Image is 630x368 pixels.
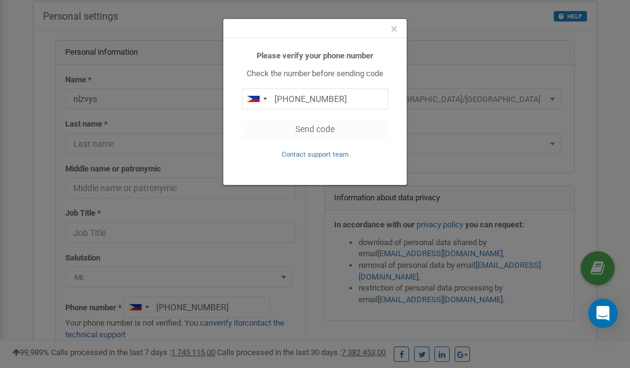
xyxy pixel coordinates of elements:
[242,88,388,109] input: 0905 123 4567
[257,51,373,60] b: Please verify your phone number
[391,23,397,36] button: Close
[391,22,397,36] span: ×
[282,151,349,159] small: Contact support team
[242,119,388,139] button: Send code
[242,89,271,109] div: Telephone country code
[282,149,349,159] a: Contact support team
[242,68,388,80] p: Check the number before sending code
[588,299,618,328] div: Open Intercom Messenger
